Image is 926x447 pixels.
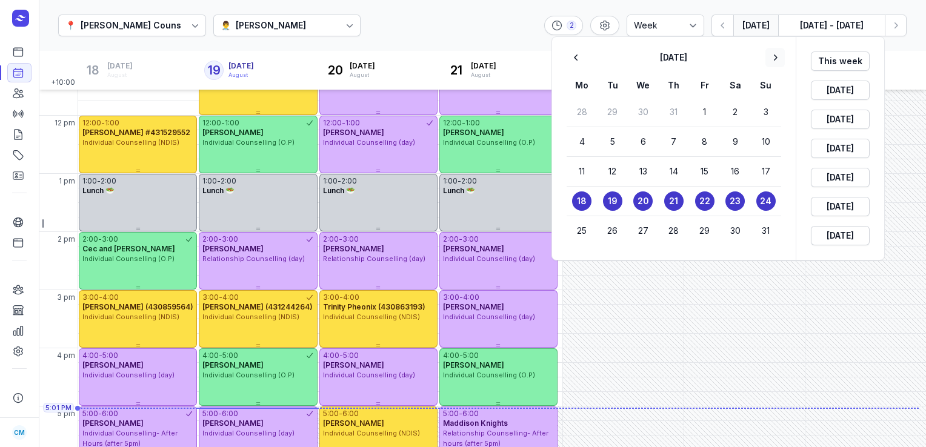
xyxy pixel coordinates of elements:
[733,136,738,148] time: 9
[628,78,659,93] div: We
[811,110,870,129] button: [DATE]
[699,195,710,207] time: 22
[664,162,684,181] button: 14
[756,221,776,240] button: 31
[725,132,745,151] button: 9
[811,139,870,158] button: [DATE]
[756,191,776,211] button: 24
[760,195,771,207] time: 24
[689,78,720,93] div: Fr
[725,191,745,211] button: 23
[577,106,587,118] time: 28
[699,225,710,237] time: 29
[695,162,714,181] button: 15
[756,102,776,122] button: 3
[701,165,708,177] time: 15
[579,165,585,177] time: 11
[818,112,862,127] span: [DATE]
[695,221,714,240] button: 29
[610,136,615,148] time: 5
[664,221,684,240] button: 28
[603,132,622,151] button: 5
[603,162,622,181] button: 12
[572,132,591,151] button: 4
[811,197,870,216] button: [DATE]
[638,195,649,207] time: 20
[670,165,678,177] time: 14
[818,54,862,68] span: This week
[811,168,870,187] button: [DATE]
[641,136,646,148] time: 6
[577,225,587,237] time: 25
[756,162,776,181] button: 17
[818,141,862,156] span: [DATE]
[811,51,870,71] button: This week
[633,191,653,211] button: 20
[607,225,618,237] time: 26
[664,102,684,122] button: 31
[818,83,862,98] span: [DATE]
[811,226,870,245] button: [DATE]
[720,78,751,93] div: Sa
[756,132,776,151] button: 10
[703,106,706,118] time: 1
[664,132,684,151] button: 7
[670,106,678,118] time: 31
[664,191,684,211] button: 21
[567,78,598,93] div: Mo
[598,78,628,93] div: Tu
[762,225,770,237] time: 31
[764,106,768,118] time: 3
[608,195,618,207] time: 19
[725,221,745,240] button: 30
[638,106,648,118] time: 30
[811,81,870,100] button: [DATE]
[572,191,591,211] button: 18
[725,102,745,122] button: 2
[633,162,653,181] button: 13
[702,136,707,148] time: 8
[603,102,622,122] button: 29
[633,132,653,151] button: 6
[695,191,714,211] button: 22
[638,225,648,237] time: 27
[572,162,591,181] button: 11
[633,221,653,240] button: 27
[607,106,618,118] time: 29
[725,162,745,181] button: 16
[668,225,679,237] time: 28
[669,195,678,207] time: 21
[818,199,862,214] span: [DATE]
[730,195,741,207] time: 23
[639,165,647,177] time: 13
[659,78,690,93] div: Th
[762,165,770,177] time: 17
[671,136,676,148] time: 7
[818,170,862,185] span: [DATE]
[579,136,585,148] time: 4
[572,102,591,122] button: 28
[733,106,738,118] time: 2
[608,165,616,177] time: 12
[572,221,591,240] button: 25
[730,225,741,237] time: 30
[695,102,714,122] button: 1
[695,132,714,151] button: 8
[818,228,862,243] span: [DATE]
[577,195,587,207] time: 18
[633,102,653,122] button: 30
[603,221,622,240] button: 26
[762,136,770,148] time: 10
[586,51,761,64] h2: [DATE]
[731,165,739,177] time: 16
[603,191,622,211] button: 19
[750,78,781,93] div: Su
